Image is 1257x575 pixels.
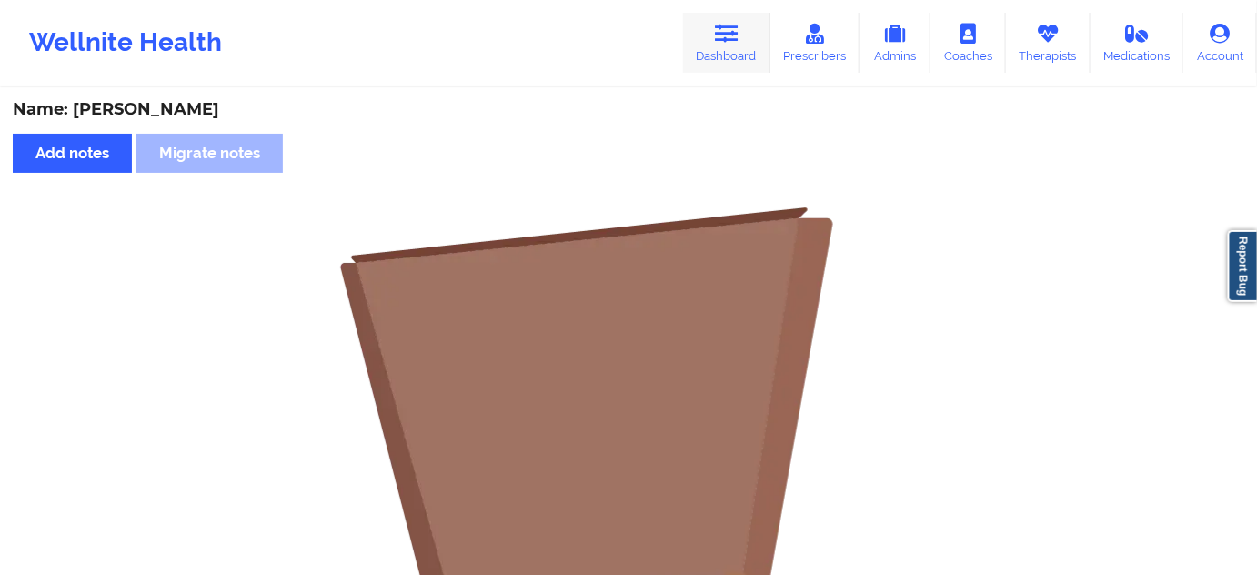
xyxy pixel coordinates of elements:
a: Coaches [930,13,1006,73]
div: Name: [PERSON_NAME] [13,99,1244,120]
button: Add notes [13,134,132,173]
a: Prescribers [770,13,860,73]
a: Admins [860,13,930,73]
a: Therapists [1006,13,1091,73]
a: Account [1183,13,1257,73]
a: Report Bug [1228,230,1257,302]
a: Dashboard [683,13,770,73]
a: Medications [1091,13,1184,73]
